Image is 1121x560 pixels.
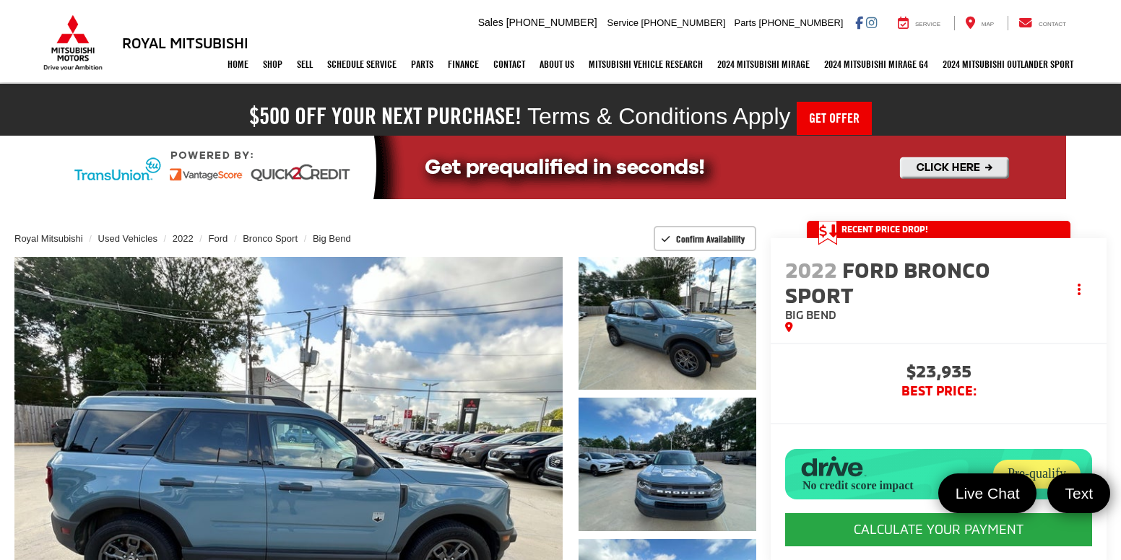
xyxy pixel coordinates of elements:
a: Sell [290,46,320,82]
a: Service [887,16,951,30]
img: Quick2Credit [55,136,1066,199]
span: BEST PRICE: [785,384,1092,398]
a: Big Bend [313,233,351,244]
span: Sales [478,17,503,28]
img: Mitsubishi [40,14,105,71]
span: Service [915,21,940,27]
a: 2022 [173,233,194,244]
a: Instagram: Click to visit our Instagram page [866,17,877,28]
h2: $500 off your next purchase! [249,106,521,126]
span: Get Price Drop Alert [818,221,837,245]
span: Map [982,21,994,27]
a: 2024 Mitsubishi Outlander SPORT [935,46,1081,82]
span: Recent Price Drop! [841,223,928,235]
a: Royal Mitsubishi [14,233,83,244]
span: Service [607,17,639,28]
span: 2022 [785,256,837,282]
a: Parts: Opens in a new tab [404,46,441,82]
span: dropdown dots [1078,284,1081,295]
a: Schedule Service: Opens in a new tab [320,46,404,82]
button: Actions [1067,276,1092,302]
: CALCULATE YOUR PAYMENT [785,513,1092,546]
span: Terms & Conditions Apply [527,103,791,129]
a: Used Vehicles [98,233,157,244]
span: Ford Bronco Sport [785,256,990,307]
span: [PHONE_NUMBER] [758,17,843,28]
a: Map [954,16,1005,30]
a: Bronco Sport [243,233,298,244]
span: Confirm Availability [676,233,745,245]
a: Expand Photo 1 [579,257,756,390]
a: Home [220,46,256,82]
span: Live Chat [948,484,1027,503]
a: Get Price Drop Alert Recent Price Drop! [807,221,1070,238]
a: Ford [209,233,228,244]
button: Confirm Availability [654,226,757,251]
span: $23,935 [785,362,1092,384]
a: Contact [1008,16,1077,30]
a: Facebook: Click to visit our Facebook page [855,17,863,28]
a: Mitsubishi Vehicle Research [581,46,710,82]
a: Live Chat [938,473,1037,513]
a: About Us [532,46,581,82]
span: Big Bend [785,307,836,321]
a: Contact [486,46,532,82]
a: Text [1047,473,1110,513]
a: Get Offer [797,102,872,135]
a: 2024 Mitsubishi Mirage G4 [817,46,935,82]
span: Parts [734,17,756,28]
span: [PHONE_NUMBER] [641,17,726,28]
h3: Royal Mitsubishi [122,35,248,51]
span: [PHONE_NUMBER] [506,17,597,28]
a: 2024 Mitsubishi Mirage [710,46,817,82]
span: Text [1057,484,1100,503]
a: Shop [256,46,290,82]
img: 2022 Ford Bronco Sport Big Bend [576,255,758,391]
a: Expand Photo 2 [579,398,756,531]
span: Contact [1039,21,1066,27]
img: 2022 Ford Bronco Sport Big Bend [576,396,758,533]
a: Finance [441,46,486,82]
